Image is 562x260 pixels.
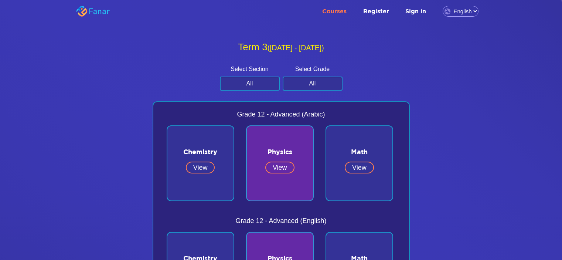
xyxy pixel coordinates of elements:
[220,65,280,74] label: Select Section
[268,44,324,52] small: ([DATE] - [DATE])
[265,162,294,173] a: View
[315,6,354,14] a: Courses
[356,6,396,14] a: Register
[150,41,413,53] h2: Term 3
[161,109,402,119] span: Grade 12 - Advanced (Arabic)
[326,141,392,163] span: Math
[167,141,234,163] span: Chemistry
[283,65,343,74] label: Select Grade
[345,162,374,173] a: View
[186,162,215,173] a: View
[161,216,402,226] span: Grade 12 - Advanced (English)
[247,141,313,163] span: Physics
[398,6,433,14] a: Sign in
[445,9,450,14] img: language.png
